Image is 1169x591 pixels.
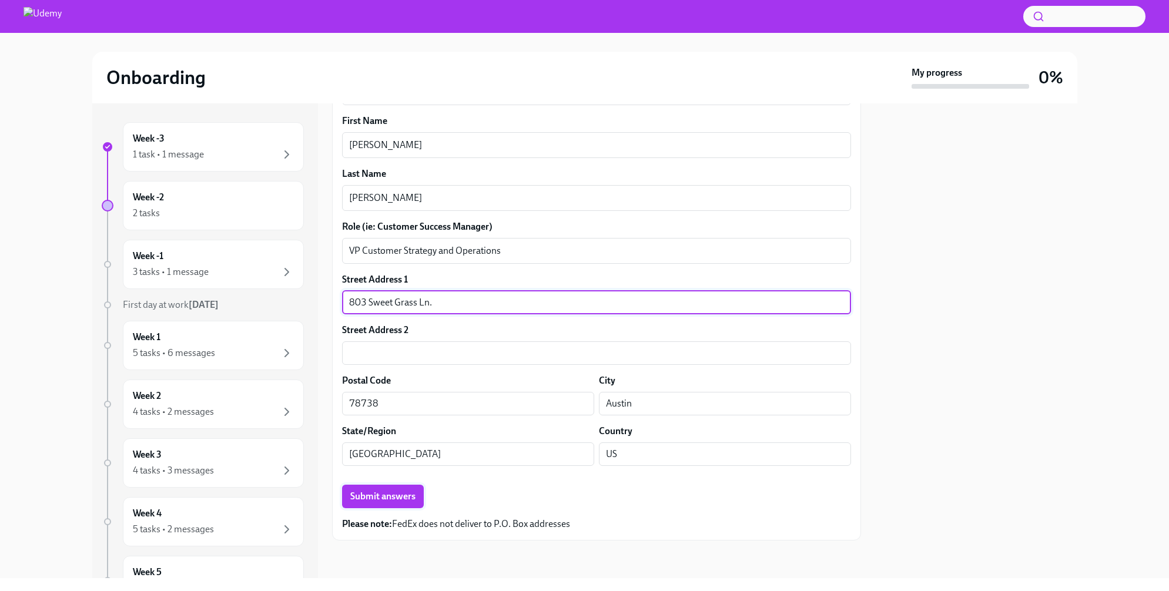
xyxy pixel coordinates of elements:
strong: Please note: [342,518,392,529]
h6: Week 2 [133,389,161,402]
strong: My progress [912,66,962,79]
h2: Onboarding [106,66,206,89]
strong: [DATE] [189,299,219,310]
textarea: VP Customer Strategy and Operations [349,244,844,258]
label: Postal Code [342,374,391,387]
a: Week 45 tasks • 2 messages [102,497,304,546]
label: Street Address 1 [342,273,408,286]
h3: 0% [1039,67,1063,88]
div: 4 tasks • 3 messages [133,464,214,477]
label: State/Region [342,425,396,438]
span: First day at work [123,299,219,310]
a: First day at work[DATE] [102,298,304,311]
label: Country [599,425,632,438]
h6: Week -1 [133,250,163,263]
h6: Week -3 [133,132,165,145]
textarea: [PERSON_NAME] [349,191,844,205]
div: 4 tasks • 2 messages [133,405,214,418]
label: Street Address 2 [342,324,408,337]
a: Week 15 tasks • 6 messages [102,321,304,370]
div: 3 tasks • 1 message [133,266,209,278]
h6: Week 1 [133,331,160,344]
h6: Week 3 [133,448,162,461]
div: 2 tasks [133,207,160,220]
span: Submit answers [350,491,416,502]
a: Week -13 tasks • 1 message [102,240,304,289]
button: Submit answers [342,485,424,508]
p: FedEx does not deliver to P.O. Box addresses [342,518,851,530]
a: Week 24 tasks • 2 messages [102,380,304,429]
img: Udemy [24,7,62,26]
h6: Week 5 [133,566,162,579]
h6: Week -2 [133,191,164,204]
label: First Name [342,115,851,127]
label: Role (ie: Customer Success Manager) [342,220,851,233]
a: Week 34 tasks • 3 messages [102,438,304,488]
a: Week -31 task • 1 message [102,122,304,172]
textarea: [PERSON_NAME] [349,138,844,152]
a: Week -22 tasks [102,181,304,230]
h6: Week 4 [133,507,162,520]
label: City [599,374,615,387]
div: 1 task • 1 message [133,148,204,161]
div: 5 tasks • 6 messages [133,347,215,360]
div: 5 tasks • 2 messages [133,523,214,536]
label: Last Name [342,167,851,180]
